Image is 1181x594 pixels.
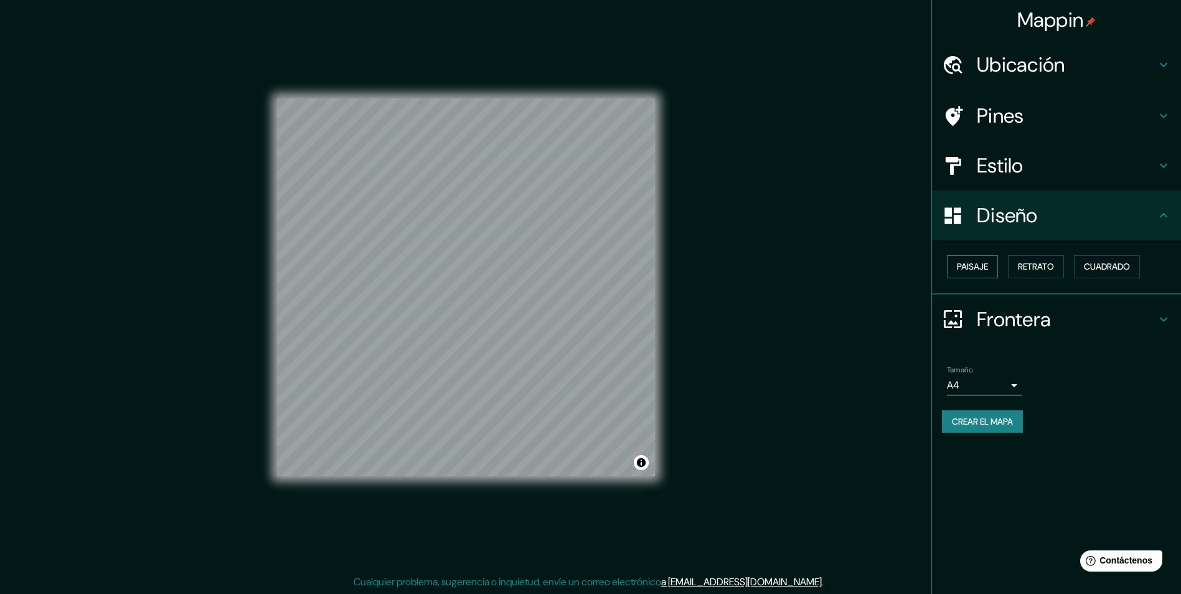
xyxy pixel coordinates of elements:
button: Cuadrado [1074,255,1140,278]
iframe: Help widget launcher [1070,545,1167,580]
div: Diseño [932,191,1181,240]
button: Alternar atribución [634,455,649,470]
label: Tamaño [947,364,972,375]
div: Estilo [932,141,1181,191]
button: Retrato [1008,255,1064,278]
font: Cuadrado [1084,259,1130,275]
h4: Diseño [977,203,1156,228]
h4: Frontera [977,307,1156,332]
div: Ubicación [932,40,1181,90]
button: Paisaje [947,255,998,278]
div: Pines [932,91,1181,141]
font: Crear el mapa [952,414,1013,430]
div: . [824,575,826,590]
div: . [826,575,828,590]
p: Cualquier problema, sugerencia o inquietud, envíe un correo electrónico . [354,575,824,590]
h4: Pines [977,103,1156,128]
font: Retrato [1018,259,1054,275]
canvas: Mapa [277,98,655,476]
font: Paisaje [957,259,988,275]
h4: Ubicación [977,52,1156,77]
h4: Estilo [977,153,1156,178]
div: Frontera [932,295,1181,344]
div: A4 [947,375,1022,395]
button: Crear el mapa [942,410,1023,433]
font: Mappin [1017,7,1084,33]
a: a [EMAIL_ADDRESS][DOMAIN_NAME] [661,575,822,588]
img: pin-icon.png [1086,17,1096,27]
